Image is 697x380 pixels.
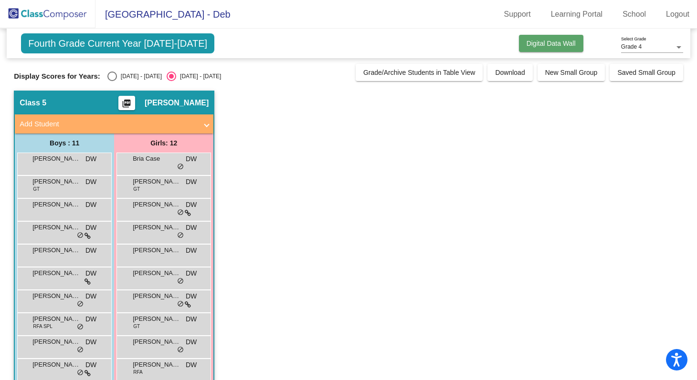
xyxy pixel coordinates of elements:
button: Grade/Archive Students in Table View [356,64,483,81]
span: do_not_disturb_alt [77,369,84,377]
span: GT [133,323,140,330]
div: Girls: 12 [114,134,213,153]
span: DW [85,360,96,370]
span: do_not_disturb_alt [177,209,184,216]
span: RFA [133,369,142,376]
span: [PERSON_NAME] [32,314,80,324]
span: [PERSON_NAME] [32,154,80,164]
span: do_not_disturb_alt [77,300,84,308]
span: [PERSON_NAME] [133,291,180,301]
span: DW [186,177,197,187]
span: DW [186,314,197,324]
span: DW [186,291,197,301]
span: Bria Case [133,154,180,164]
button: New Small Group [538,64,605,81]
span: DW [85,154,96,164]
span: [PERSON_NAME] [133,268,180,278]
span: DW [85,246,96,256]
button: Digital Data Wall [519,35,583,52]
mat-icon: picture_as_pdf [121,99,132,112]
span: DW [85,177,96,187]
span: do_not_disturb_alt [177,277,184,285]
div: [DATE] - [DATE] [176,72,221,81]
button: Print Students Details [118,96,135,110]
span: DW [85,200,96,210]
span: Grade/Archive Students in Table View [363,69,475,76]
span: GT [33,185,40,193]
span: DW [186,360,197,370]
span: Saved Small Group [617,69,675,76]
span: [PERSON_NAME] [32,223,80,232]
span: do_not_disturb_alt [177,346,184,354]
span: DW [85,268,96,278]
span: do_not_disturb_alt [77,346,84,354]
span: [PERSON_NAME] [32,291,80,301]
mat-expansion-panel-header: Add Student [15,114,213,134]
span: Digital Data Wall [527,40,576,47]
a: School [615,7,654,22]
span: [GEOGRAPHIC_DATA] - Deb [95,7,231,22]
span: [PERSON_NAME] [133,314,180,324]
span: [PERSON_NAME] [32,246,80,255]
span: DW [186,337,197,347]
div: Boys : 11 [15,134,114,153]
span: [PERSON_NAME] [133,177,180,186]
a: Learning Portal [543,7,611,22]
span: [PERSON_NAME] [133,337,180,347]
span: [PERSON_NAME] [133,360,180,370]
span: DW [85,291,96,301]
span: [PERSON_NAME] [32,360,80,370]
span: do_not_disturb_alt [77,232,84,239]
mat-panel-title: Add Student [20,119,197,130]
span: Grade 4 [621,43,642,50]
span: Fourth Grade Current Year [DATE]-[DATE] [21,33,214,53]
span: [PERSON_NAME] [32,337,80,347]
span: [PERSON_NAME] [32,200,80,209]
span: DW [186,223,197,233]
span: [PERSON_NAME] [133,200,180,209]
mat-radio-group: Select an option [107,72,221,81]
span: do_not_disturb_alt [177,232,184,239]
span: DW [186,268,197,278]
span: DW [85,337,96,347]
span: Download [495,69,525,76]
span: [PERSON_NAME] [PERSON_NAME] [32,268,80,278]
span: DW [186,154,197,164]
span: GT [133,185,140,193]
button: Saved Small Group [610,64,683,81]
span: [PERSON_NAME] [145,98,209,108]
span: Class 5 [20,98,46,108]
span: [PERSON_NAME] [133,223,180,232]
span: DW [85,223,96,233]
span: do_not_disturb_alt [177,163,184,171]
span: Display Scores for Years: [14,72,100,81]
button: Download [487,64,532,81]
span: [PERSON_NAME] [32,177,80,186]
span: [PERSON_NAME] [133,246,180,255]
span: do_not_disturb_alt [77,323,84,331]
span: New Small Group [545,69,598,76]
span: do_not_disturb_alt [177,300,184,308]
a: Support [496,7,539,22]
div: [DATE] - [DATE] [117,72,162,81]
span: RFA SPL [33,323,53,330]
span: DW [186,200,197,210]
a: Logout [658,7,697,22]
span: DW [186,246,197,256]
span: DW [85,314,96,324]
